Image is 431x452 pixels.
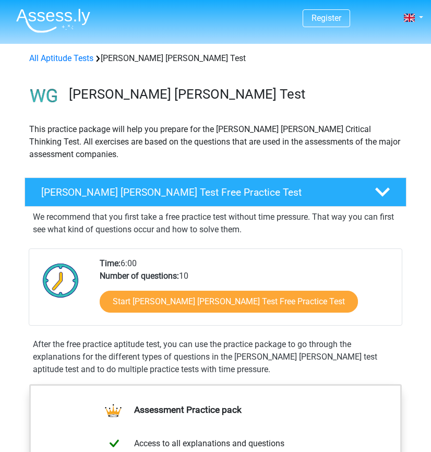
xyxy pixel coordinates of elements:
b: Time: [100,258,121,268]
img: watson glaser test [25,77,63,115]
h3: [PERSON_NAME] [PERSON_NAME] Test [69,86,398,102]
p: This practice package will help you prepare for the [PERSON_NAME] [PERSON_NAME] Critical Thinking... [29,123,402,161]
div: After the free practice aptitude test, you can use the practice package to go through the explana... [29,338,402,376]
img: Clock [38,257,84,303]
div: [PERSON_NAME] [PERSON_NAME] Test [25,52,406,65]
a: Register [312,13,341,23]
img: Assessly [16,8,90,33]
a: [PERSON_NAME] [PERSON_NAME] Test Free Practice Test [20,177,411,207]
a: Start [PERSON_NAME] [PERSON_NAME] Test Free Practice Test [100,291,358,313]
h4: [PERSON_NAME] [PERSON_NAME] Test Free Practice Test [41,186,360,198]
b: Number of questions: [100,271,179,281]
p: We recommend that you first take a free practice test without time pressure. That way you can fir... [33,211,398,236]
a: All Aptitude Tests [29,53,93,63]
div: 6:00 10 [92,257,401,325]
